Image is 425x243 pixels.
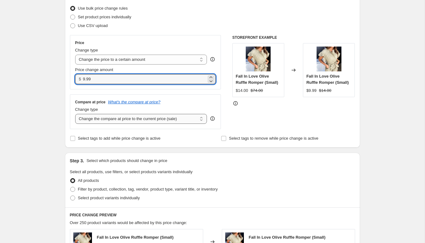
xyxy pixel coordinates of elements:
input: 80.00 [83,74,206,84]
img: IMG_4086_jpg_3a5d5f60-525a-4e3e-805a-6ef606b8880e_80x.jpg [317,47,341,71]
span: Use bulk price change rules [78,6,128,11]
span: Over 250 product variants would be affected by this price change: [70,220,187,225]
h6: STOREFRONT EXAMPLE [232,35,355,40]
span: Filter by product, collection, tag, vendor, product type, variant title, or inventory [78,187,218,191]
strike: $14.00 [319,88,331,94]
div: help [209,56,216,62]
span: All products [78,178,99,183]
span: Select product variants individually [78,196,140,200]
span: Select tags to add while price change is active [78,136,161,141]
h2: Step 3. [70,158,84,164]
span: Fall In Love Olive Ruffle Romper (Small) [306,74,349,85]
span: Fall In Love Olive Ruffle Romper (Small) [236,74,278,85]
h6: PRICE CHANGE PREVIEW [70,213,355,218]
strike: $74.00 [251,88,263,94]
span: Change type [75,107,98,112]
span: Change type [75,48,98,52]
span: $ [79,77,81,81]
p: Select which products should change in price [86,158,167,164]
span: Use CSV upload [78,23,108,28]
div: $9.99 [306,88,317,94]
button: What's the compare at price? [108,100,161,104]
img: IMG_4086_jpg_3a5d5f60-525a-4e3e-805a-6ef606b8880e_80x.jpg [246,47,271,71]
span: Fall In Love Olive Ruffle Romper (Small) [97,235,174,240]
h3: Compare at price [75,100,106,105]
span: Fall In Love Olive Ruffle Romper (Small) [249,235,326,240]
span: Select tags to remove while price change is active [229,136,318,141]
div: $14.00 [236,88,248,94]
span: Select all products, use filters, or select products variants individually [70,169,193,174]
span: Set product prices individually [78,15,131,19]
h3: Price [75,40,84,45]
div: help [209,115,216,122]
span: Price change amount [75,67,113,72]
